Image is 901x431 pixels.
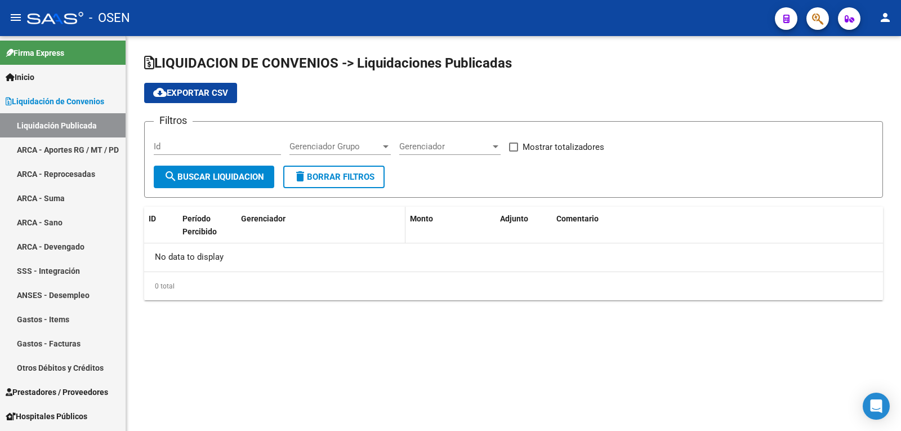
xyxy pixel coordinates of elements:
[6,410,87,423] span: Hospitales Públicos
[293,170,307,183] mat-icon: delete
[153,86,167,99] mat-icon: cloud_download
[154,166,274,188] button: Buscar Liquidacion
[144,272,883,300] div: 0 total
[9,11,23,24] mat-icon: menu
[500,214,528,223] span: Adjunto
[182,214,217,236] span: Período Percibido
[496,207,552,256] datatable-header-cell: Adjunto
[552,207,883,256] datatable-header-cell: Comentario
[89,6,130,30] span: - OSEN
[556,214,599,223] span: Comentario
[6,95,104,108] span: Liquidación de Convenios
[6,47,64,59] span: Firma Express
[237,207,405,256] datatable-header-cell: Gerenciador
[289,141,381,152] span: Gerenciador Grupo
[154,113,193,128] h3: Filtros
[399,141,490,152] span: Gerenciador
[6,71,34,83] span: Inicio
[144,207,178,256] datatable-header-cell: ID
[283,166,385,188] button: Borrar Filtros
[878,11,892,24] mat-icon: person
[405,207,496,256] datatable-header-cell: Monto
[293,172,374,182] span: Borrar Filtros
[523,140,604,154] span: Mostrar totalizadores
[241,214,286,223] span: Gerenciador
[178,207,220,256] datatable-header-cell: Período Percibido
[149,214,156,223] span: ID
[144,243,883,272] div: No data to display
[863,393,890,420] div: Open Intercom Messenger
[153,88,228,98] span: Exportar CSV
[144,83,237,103] button: Exportar CSV
[6,386,108,398] span: Prestadores / Proveedores
[410,214,433,223] span: Monto
[144,55,512,71] span: LIQUIDACION DE CONVENIOS -> Liquidaciones Publicadas
[164,172,264,182] span: Buscar Liquidacion
[164,170,177,183] mat-icon: search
